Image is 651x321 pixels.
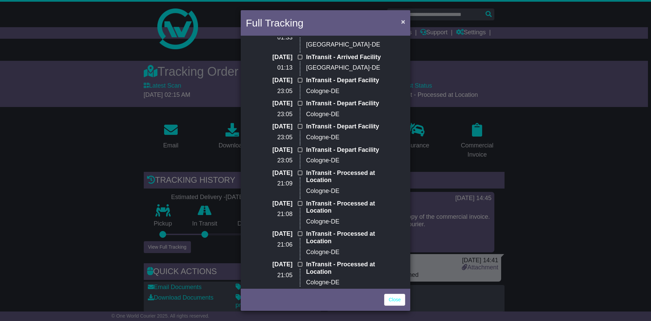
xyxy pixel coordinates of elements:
[261,54,293,61] p: [DATE]
[261,134,293,141] p: 23:05
[306,134,390,141] p: Cologne-DE
[261,211,293,218] p: 21:08
[261,272,293,279] p: 21:05
[306,54,390,61] p: InTransit - Arrived Facility
[306,111,390,118] p: Cologne-DE
[261,77,293,84] p: [DATE]
[306,77,390,84] p: InTransit - Depart Facility
[261,34,293,41] p: 01:33
[261,111,293,118] p: 23:05
[306,64,390,72] p: [GEOGRAPHIC_DATA]-DE
[306,41,390,49] p: [GEOGRAPHIC_DATA]-DE
[261,100,293,107] p: [DATE]
[306,279,390,286] p: Cologne-DE
[261,230,293,238] p: [DATE]
[306,88,390,95] p: Cologne-DE
[261,88,293,95] p: 23:05
[306,249,390,256] p: Cologne-DE
[261,123,293,130] p: [DATE]
[261,170,293,177] p: [DATE]
[261,200,293,208] p: [DATE]
[306,218,390,226] p: Cologne-DE
[306,230,390,245] p: InTransit - Processed at Location
[261,180,293,188] p: 21:09
[306,157,390,164] p: Cologne-DE
[261,64,293,72] p: 01:13
[261,146,293,154] p: [DATE]
[261,241,293,249] p: 21:06
[306,170,390,184] p: InTransit - Processed at Location
[261,261,293,268] p: [DATE]
[306,123,390,130] p: InTransit - Depart Facility
[306,188,390,195] p: Cologne-DE
[398,15,409,29] button: Close
[306,261,390,275] p: InTransit - Processed at Location
[306,200,390,215] p: InTransit - Processed at Location
[306,100,390,107] p: InTransit - Depart Facility
[384,294,405,306] a: Close
[306,146,390,154] p: InTransit - Depart Facility
[261,157,293,164] p: 23:05
[401,18,405,25] span: ×
[246,15,303,31] h4: Full Tracking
